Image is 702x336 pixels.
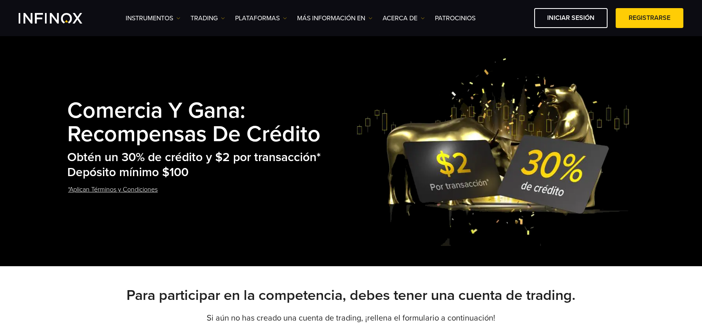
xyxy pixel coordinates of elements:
h2: Obtén un 30% de crédito y $2 por transacción* Depósito mínimo $100 [67,150,356,180]
a: ACERCA DE [383,13,425,23]
a: Más información en [297,13,372,23]
a: PLATAFORMAS [235,13,287,23]
a: Registrarse [616,8,683,28]
a: Instrumentos [126,13,180,23]
a: *Aplican Términos y Condiciones [67,180,158,200]
a: TRADING [190,13,225,23]
a: Patrocinios [435,13,475,23]
a: Iniciar sesión [534,8,608,28]
a: INFINOX Logo [19,13,101,24]
strong: Comercia y Gana: Recompensas de Crédito [67,97,321,148]
strong: Para participar en la competencia, debes tener una cuenta de trading. [126,286,576,304]
p: Si aún no has creado una cuenta de trading, ¡rellena el formulario a continuación! [67,312,635,324]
